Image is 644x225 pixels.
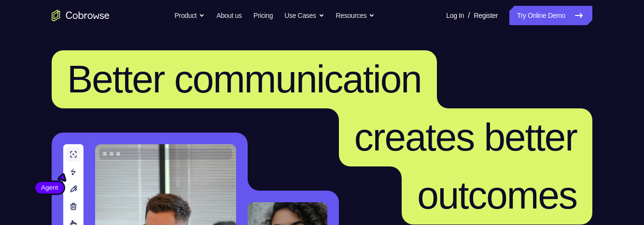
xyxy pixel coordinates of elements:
button: Use Cases [284,6,324,25]
a: Log In [446,6,464,25]
a: Try Online Demo [509,6,592,25]
button: Resources [336,6,375,25]
button: Product [175,6,205,25]
a: About us [216,6,241,25]
span: / [468,10,470,21]
a: Register [474,6,498,25]
span: creates better [354,116,577,159]
a: Go to the home page [52,10,110,21]
span: outcomes [417,174,577,217]
span: Better communication [67,58,421,101]
a: Pricing [253,6,273,25]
